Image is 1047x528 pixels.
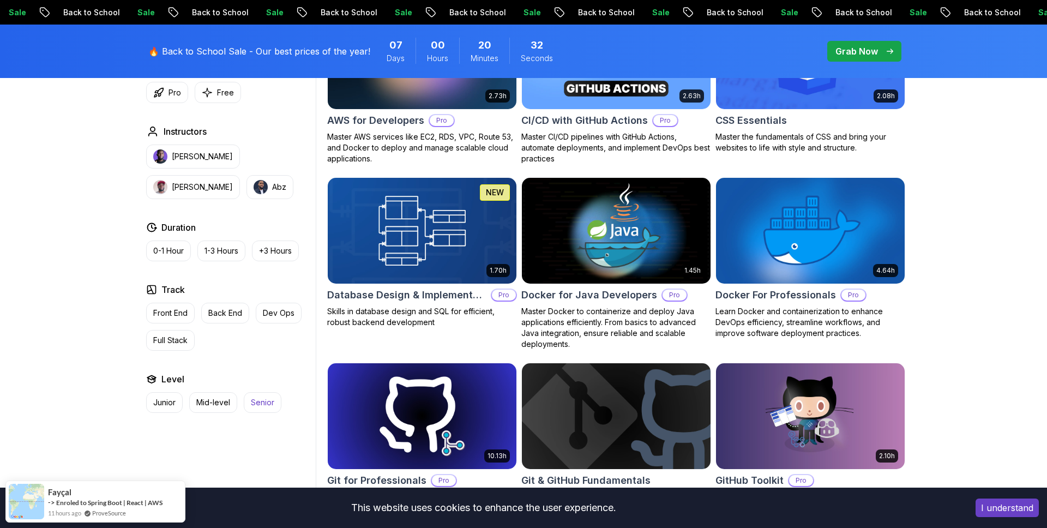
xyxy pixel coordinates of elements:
[51,7,125,18] p: Back to School
[172,182,233,193] p: [PERSON_NAME]
[879,452,895,460] p: 2.10h
[488,452,507,460] p: 10.13h
[437,7,512,18] p: Back to School
[663,290,687,301] p: Pro
[328,363,516,469] img: Git for Professionals card
[522,363,711,469] img: Git & GitHub Fundamentals card
[161,221,196,234] h2: Duration
[823,7,898,18] p: Back to School
[715,3,905,153] a: CSS Essentials card2.08hCSS EssentialsMaster the fundamentals of CSS and bring your websites to l...
[952,7,1026,18] p: Back to School
[327,131,517,164] p: Master AWS services like EC2, RDS, VPC, Route 53, and Docker to deploy and manage scalable cloud ...
[521,363,711,502] a: Git & GitHub Fundamentals cardGit & GitHub FundamentalsLearn the fundamentals of Git and GitHub.
[715,473,784,488] h2: GitHub Toolkit
[715,131,905,153] p: Master the fundamentals of CSS and bring your websites to life with style and structure.
[492,290,516,301] p: Pro
[146,175,240,199] button: instructor img[PERSON_NAME]
[153,308,188,319] p: Front End
[478,38,491,53] span: 20 Minutes
[263,308,294,319] p: Dev Ops
[789,475,813,486] p: Pro
[169,87,181,98] p: Pro
[146,303,195,323] button: Front End
[521,177,711,350] a: Docker for Java Developers card1.45hDocker for Java DevelopersProMaster Docker to containerize an...
[566,7,640,18] p: Back to School
[254,7,289,18] p: Sale
[195,82,241,103] button: Free
[715,363,905,513] a: GitHub Toolkit card2.10hGitHub ToolkitProMaster GitHub Toolkit to enhance your development workfl...
[146,82,188,103] button: Pro
[246,175,293,199] button: instructor imgAbz
[835,45,878,58] p: Grab Now
[146,330,195,351] button: Full Stack
[432,475,456,486] p: Pro
[48,508,81,518] span: 11 hours ago
[244,392,281,413] button: Senior
[716,178,905,284] img: Docker For Professionals card
[146,241,191,261] button: 0-1 Hour
[196,397,230,408] p: Mid-level
[153,149,167,164] img: instructor img
[684,266,701,275] p: 1.45h
[164,125,207,138] h2: Instructors
[976,499,1039,517] button: Accept cookies
[56,499,163,507] a: Enroled to Spring Boot | React | AWS
[653,115,677,126] p: Pro
[715,287,836,303] h2: Docker For Professionals
[161,283,185,296] h2: Track
[716,363,905,469] img: GitHub Toolkit card
[256,303,302,323] button: Dev Ops
[521,53,553,64] span: Seconds
[161,373,184,386] h2: Level
[430,115,454,126] p: Pro
[92,508,126,518] a: ProveSource
[695,7,769,18] p: Back to School
[486,187,504,198] p: NEW
[387,53,405,64] span: Days
[309,7,383,18] p: Back to School
[327,177,517,328] a: Database Design & Implementation card1.70hNEWDatabase Design & ImplementationProSkills in databas...
[489,92,507,100] p: 2.73h
[153,397,176,408] p: Junior
[471,53,498,64] span: Minutes
[640,7,675,18] p: Sale
[521,473,651,488] h2: Git & GitHub Fundamentals
[8,496,959,520] div: This website uses cookies to enhance the user experience.
[189,392,237,413] button: Mid-level
[327,113,424,128] h2: AWS for Developers
[521,287,657,303] h2: Docker for Java Developers
[490,266,507,275] p: 1.70h
[327,287,486,303] h2: Database Design & Implementation
[898,7,932,18] p: Sale
[208,308,242,319] p: Back End
[48,488,71,497] span: Fayçal
[48,498,55,507] span: ->
[715,177,905,339] a: Docker For Professionals card4.64hDocker For ProfessionalsProLearn Docker and containerization to...
[521,3,711,164] a: CI/CD with GitHub Actions card2.63hNEWCI/CD with GitHub ActionsProMaster CI/CD pipelines with Git...
[148,45,370,58] p: 🔥 Back to School Sale - Our best prices of the year!
[327,306,517,328] p: Skills in database design and SQL for efficient, robust backend development
[180,7,254,18] p: Back to School
[327,3,517,164] a: AWS for Developers card2.73hJUST RELEASEDAWS for DevelopersProMaster AWS services like EC2, RDS, ...
[217,87,234,98] p: Free
[383,7,418,18] p: Sale
[204,245,238,256] p: 1-3 Hours
[327,363,517,524] a: Git for Professionals card10.13hGit for ProfessionalsProMaster advanced Git and GitHub techniques...
[259,245,292,256] p: +3 Hours
[431,38,445,53] span: 0 Hours
[521,306,711,350] p: Master Docker to containerize and deploy Java applications efficiently. From basics to advanced J...
[531,38,543,53] span: 32 Seconds
[877,92,895,100] p: 2.08h
[389,38,402,53] span: 7 Days
[769,7,804,18] p: Sale
[197,241,245,261] button: 1-3 Hours
[254,180,268,194] img: instructor img
[146,145,240,169] button: instructor img[PERSON_NAME]
[683,92,701,100] p: 2.63h
[521,113,648,128] h2: CI/CD with GitHub Actions
[522,178,711,284] img: Docker for Java Developers card
[9,484,44,519] img: provesource social proof notification image
[272,182,286,193] p: Abz
[146,392,183,413] button: Junior
[252,241,299,261] button: +3 Hours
